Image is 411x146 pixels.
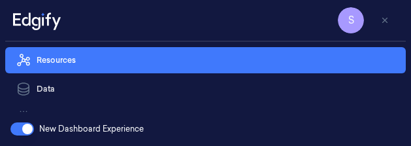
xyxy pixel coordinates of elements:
a: Data [5,76,406,102]
button: Toggle Navigation [374,10,395,31]
button: S [338,7,364,33]
a: Resources [5,47,406,73]
a: Jobs [5,105,406,131]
